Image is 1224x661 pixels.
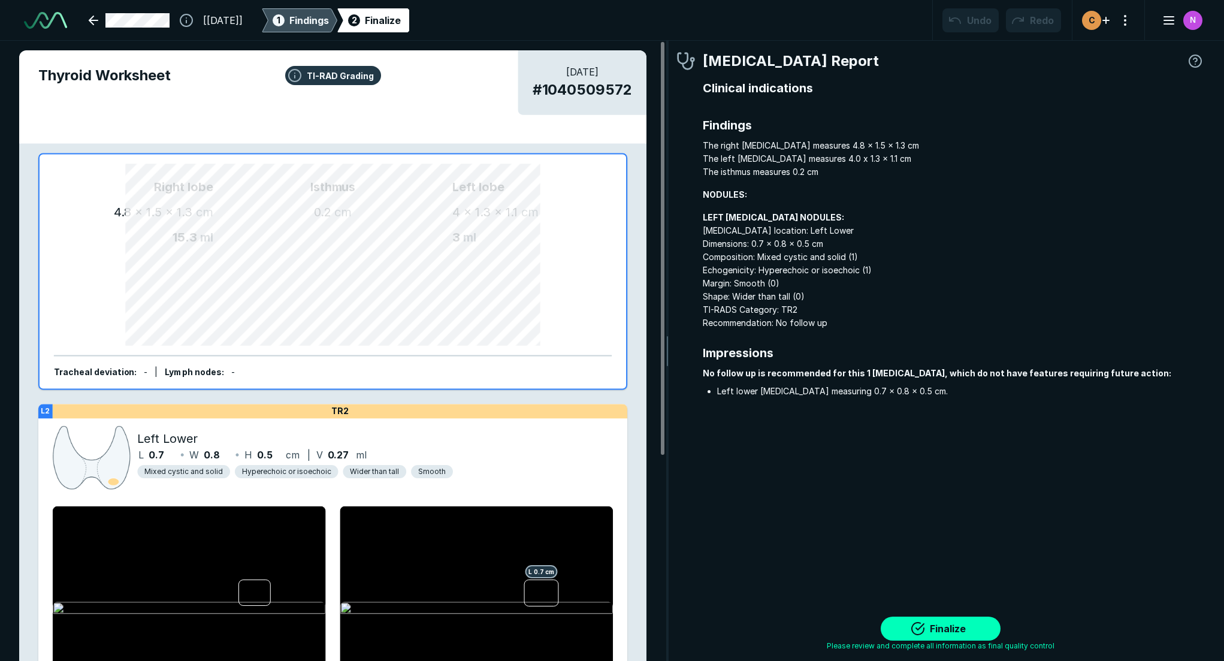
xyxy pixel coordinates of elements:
[1155,8,1205,32] button: avatar-name
[114,205,193,219] span: 4.8 x 1.5 x 1.3
[827,641,1054,651] span: Please review and complete all information as final quality control
[189,448,199,462] span: W
[307,449,310,461] span: |
[204,448,220,462] span: 0.8
[533,79,633,101] span: # 1040509572
[137,430,198,448] span: Left Lower
[352,14,357,26] span: 2
[257,448,273,462] span: 0.5
[285,66,381,85] button: TI-RAD Grading
[203,13,243,28] span: [[DATE]]
[334,205,352,219] span: cm
[1183,11,1202,30] div: avatar-name
[452,205,518,219] span: 4 x 1.3 x 1.1
[703,344,1205,362] span: Impressions
[703,139,1205,179] span: The right [MEDICAL_DATA] measures 4.8 x 1.5 x 1.3 cm The left [MEDICAL_DATA] measures 4.0 x 1.3 x...
[54,367,137,377] span: Tracheal deviation :
[521,205,539,219] span: cm
[314,205,331,219] span: 0.2
[1006,8,1061,32] button: Redo
[244,448,252,462] span: H
[165,367,224,377] span: Lymph nodes :
[213,178,452,196] span: Isthmus
[703,212,844,222] strong: LEFT [MEDICAL_DATA] NODULES:
[68,178,213,196] span: Right lobe
[38,65,627,86] span: Thyroid Worksheet
[881,617,1001,641] button: Finalize
[286,448,300,462] span: cm
[452,230,460,245] span: 3
[418,466,446,477] span: Smooth
[703,211,1205,330] span: [MEDICAL_DATA] location: Left Lower Dimensions: 0.7 x 0.8 x 0.5 cm Composition: Mixed cystic and ...
[331,406,349,416] span: TR2
[337,8,409,32] div: 2Finalize
[703,50,879,72] span: [MEDICAL_DATA] Report
[717,385,1205,398] li: Left lower [MEDICAL_DATA] measuring 0.7 x 0.8 x 0.5 cm.
[19,7,72,34] a: See-Mode Logo
[942,8,999,32] button: Undo
[525,565,558,578] span: L 0.7 cm
[149,448,164,462] span: 0.7
[1190,14,1196,26] span: N
[155,366,158,379] div: |
[138,448,144,462] span: L
[1082,11,1101,30] div: avatar-name
[41,406,50,415] strong: L2
[356,448,367,462] span: ml
[262,8,337,32] div: 1Findings
[703,189,747,200] strong: NODULES:
[328,448,349,462] span: 0.27
[196,205,213,219] span: cm
[144,366,147,379] div: -
[463,230,476,245] span: ml
[53,423,131,493] img: 9FjkPoAAAAGSURBVAMAAdMbEUKXbAoAAAAASUVORK5CYII=
[703,79,1205,97] span: Clinical indications
[365,13,401,28] div: Finalize
[231,367,235,377] span: -
[533,65,633,79] span: [DATE]
[200,230,213,245] span: ml
[277,14,280,26] span: 1
[289,13,329,28] span: Findings
[24,12,67,29] img: See-Mode Logo
[350,466,399,477] span: Wider than tall
[452,178,597,196] span: Left lobe
[242,466,331,477] span: Hyperechoic or isoechoic
[173,230,197,245] span: 15.3
[703,116,1205,134] span: Findings
[316,448,323,462] span: V
[144,466,223,477] span: Mixed cystic and solid
[703,368,1171,378] strong: No follow up is recommended for this 1 [MEDICAL_DATA], which do not have features requiring futur...
[1089,14,1095,26] span: C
